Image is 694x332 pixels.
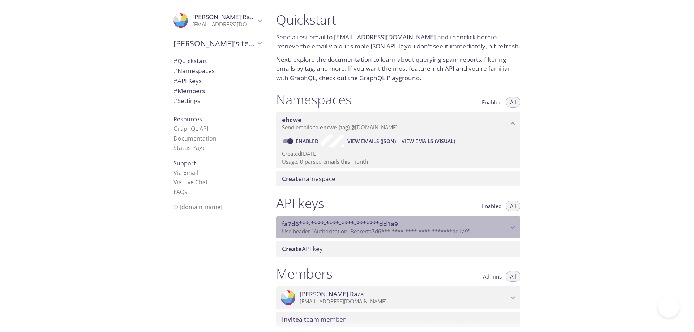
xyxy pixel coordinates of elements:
div: Anas Raza [168,9,267,33]
a: Documentation [173,134,217,142]
span: # [173,87,177,95]
div: Quickstart [168,56,267,66]
span: Resources [173,115,202,123]
button: View Emails (JSON) [344,135,399,147]
div: Create API Key [276,241,520,256]
h1: Members [276,266,333,282]
iframe: Help Scout Beacon - Open [658,296,680,318]
span: ehcwe [282,116,301,124]
div: Create namespace [276,171,520,186]
div: API Keys [168,76,267,86]
p: Next: explore the to learn about querying spam reports, filtering emails by tag, and more. If you... [276,55,520,83]
span: Create [282,174,302,183]
a: Status Page [173,144,206,152]
button: Enabled [477,97,506,108]
div: Team Settings [168,96,267,106]
div: Members [168,86,267,96]
div: Anas's team [168,34,267,53]
div: Namespaces [168,66,267,76]
span: Settings [173,96,200,105]
button: View Emails (Visual) [399,135,458,147]
span: API key [282,245,323,253]
div: ehcwe namespace [276,112,520,135]
span: Invite [282,315,299,323]
a: click here [464,33,491,41]
div: Invite a team member [276,312,520,327]
span: Quickstart [173,57,207,65]
span: a team member [282,315,346,323]
span: # [173,77,177,85]
span: Namespaces [173,66,215,75]
span: [PERSON_NAME] Raza [192,13,257,21]
h1: Quickstart [276,12,520,28]
span: # [173,66,177,75]
p: [EMAIL_ADDRESS][DOMAIN_NAME] [300,298,508,305]
span: s [184,188,187,196]
span: # [173,57,177,65]
span: Members [173,87,205,95]
a: Via Live Chat [173,178,208,186]
a: documentation [327,55,372,64]
span: Support [173,159,196,167]
span: View Emails (JSON) [347,137,396,146]
span: Send emails to . {tag} @[DOMAIN_NAME] [282,124,398,131]
p: Send a test email to and then to retrieve the email via our simple JSON API. If you don't see it ... [276,33,520,51]
p: [EMAIL_ADDRESS][DOMAIN_NAME] [192,21,255,28]
button: All [506,271,520,282]
a: [EMAIL_ADDRESS][DOMAIN_NAME] [334,33,436,41]
span: namespace [282,174,335,183]
span: # [173,96,177,105]
span: Create [282,245,302,253]
button: All [506,201,520,211]
h1: Namespaces [276,91,352,108]
a: Via Email [173,169,198,177]
div: Anas Raza [276,286,520,309]
p: Created [DATE] [282,150,515,158]
a: GraphQL API [173,125,208,133]
a: Enabled [295,138,321,145]
span: [PERSON_NAME]'s team [173,38,255,48]
button: Enabled [477,201,506,211]
h1: API keys [276,195,324,211]
span: © [DOMAIN_NAME] [173,203,222,211]
span: ehcwe [320,124,337,131]
button: Admins [479,271,506,282]
span: View Emails (Visual) [402,137,455,146]
a: GraphQL Playground [359,74,420,82]
span: [PERSON_NAME] Raza [300,290,364,298]
button: All [506,97,520,108]
a: FAQ [173,188,187,196]
p: Usage: 0 parsed emails this month [282,158,515,165]
span: API Keys [173,77,202,85]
